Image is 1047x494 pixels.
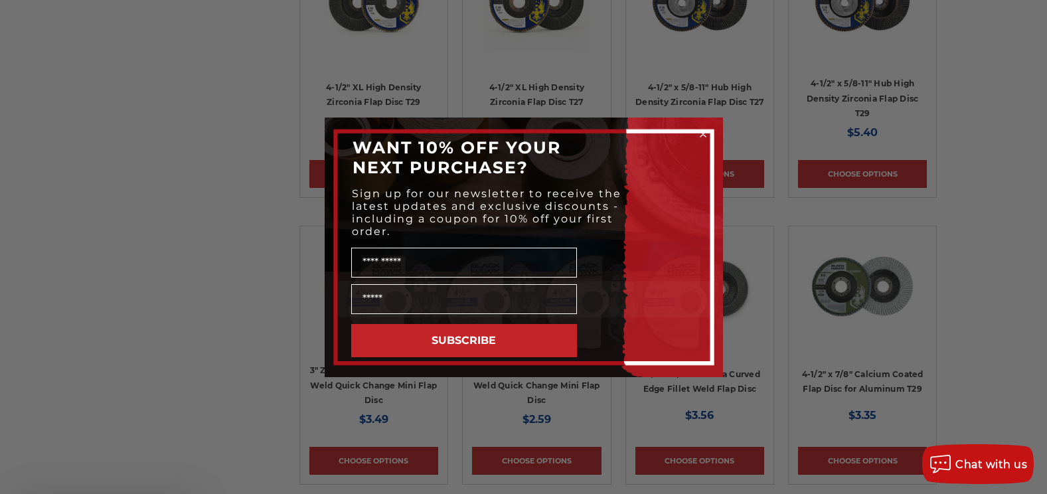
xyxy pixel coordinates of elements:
input: Email [351,284,577,314]
span: WANT 10% OFF YOUR NEXT PURCHASE? [353,137,561,177]
button: Close dialog [696,127,710,141]
button: SUBSCRIBE [351,324,577,357]
span: Chat with us [955,458,1027,471]
button: Chat with us [922,444,1034,484]
span: Sign up for our newsletter to receive the latest updates and exclusive discounts - including a co... [352,187,621,238]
